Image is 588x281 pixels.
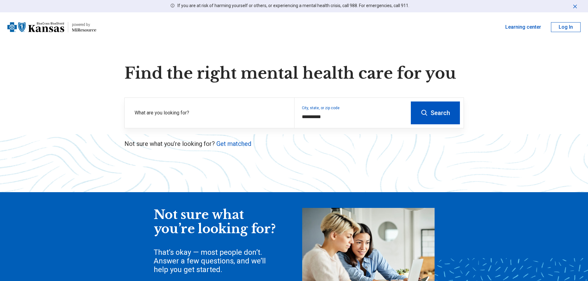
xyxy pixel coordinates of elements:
a: Blue Cross Blue Shield Kansaspowered by [7,20,96,35]
img: Blue Cross Blue Shield Kansas [7,20,64,35]
div: Not sure what you’re looking for? [154,208,277,236]
p: Not sure what you’re looking for? [124,139,464,148]
div: That’s okay — most people don’t. Answer a few questions, and we’ll help you get started. [154,248,277,274]
a: Get matched [216,140,251,147]
button: Log In [551,22,581,32]
div: powered by [72,22,96,27]
p: If you are at risk of harming yourself or others, or experiencing a mental health crisis, call 98... [177,2,409,9]
h1: Find the right mental health care for you [124,64,464,83]
button: Search [411,101,460,124]
a: Learning center [505,23,541,31]
button: Dismiss [572,2,578,10]
label: What are you looking for? [135,109,287,117]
